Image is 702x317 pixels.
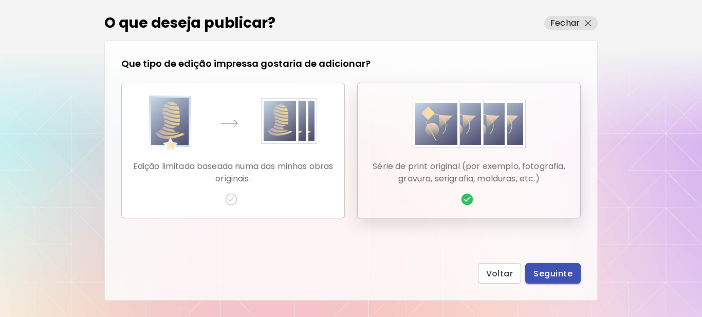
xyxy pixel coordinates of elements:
[461,193,473,206] img: checkmark
[357,83,581,218] button: Original Prints SeriesSérie de print original (por exemplo, fotografia, gravura, serigrafia, mold...
[130,160,336,185] p: Edição limitada baseada numa das minhas obras originais.
[413,96,526,152] img: Original Prints Series
[121,83,345,218] button: Original ArtworkEdição limitada baseada numa das minhas obras originais.
[533,268,572,279] span: Seguinte
[366,160,572,185] p: Série de print original (por exemplo, fotografia, gravura, serigrafia, molduras, etc.)
[149,96,317,152] img: Original Artwork
[525,263,581,284] button: Seguinte
[121,57,371,70] h5: Que tipo de edição impressa gostaria de adicionar?
[486,268,513,279] span: Voltar
[478,263,522,284] button: Voltar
